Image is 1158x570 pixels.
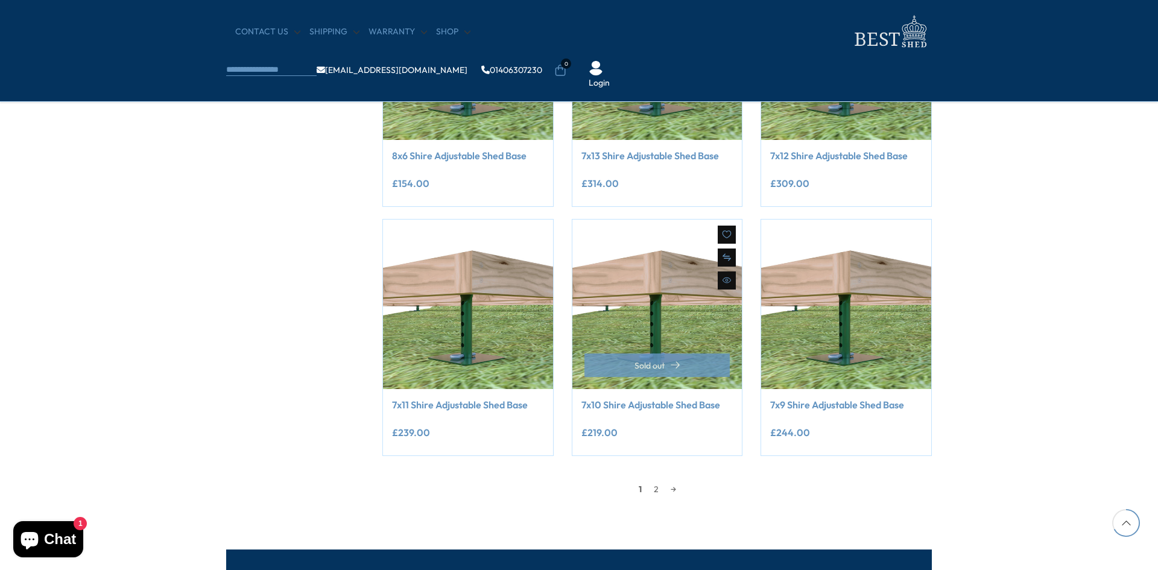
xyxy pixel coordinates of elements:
[235,26,300,38] a: CONTACT US
[554,65,566,77] a: 0
[581,398,733,411] a: 7x10 Shire Adjustable Shed Base
[392,179,429,188] ins: £154.00
[665,480,682,498] a: →
[581,149,733,162] a: 7x13 Shire Adjustable Shed Base
[10,521,87,560] inbox-online-store-chat: Shopify online store chat
[584,353,730,377] button: Add to Cart
[317,66,467,74] a: [EMAIL_ADDRESS][DOMAIN_NAME]
[436,26,470,38] a: Shop
[309,26,359,38] a: Shipping
[770,428,810,437] ins: £244.00
[633,480,648,498] span: 1
[847,12,932,51] img: logo
[392,149,544,162] a: 8x6 Shire Adjustable Shed Base
[589,77,610,89] a: Login
[561,59,571,69] span: 0
[634,361,665,370] span: Sold out
[770,398,922,411] a: 7x9 Shire Adjustable Shed Base
[481,66,542,74] a: 01406307230
[392,428,430,437] ins: £239.00
[369,26,427,38] a: Warranty
[581,428,618,437] ins: £219.00
[392,398,544,411] a: 7x11 Shire Adjustable Shed Base
[770,179,809,188] ins: £309.00
[648,480,665,498] a: 2
[581,179,619,188] ins: £314.00
[589,61,603,75] img: User Icon
[770,149,922,162] a: 7x12 Shire Adjustable Shed Base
